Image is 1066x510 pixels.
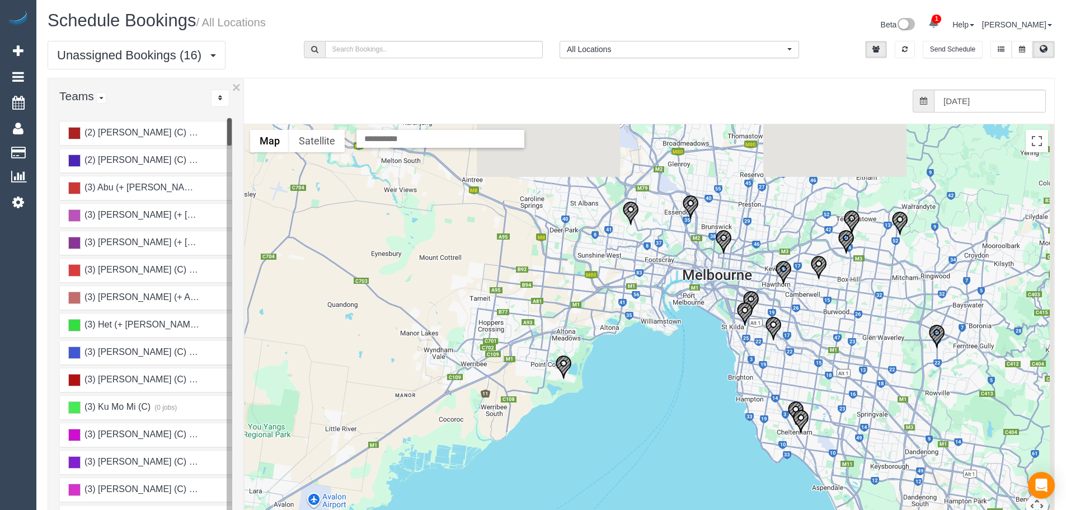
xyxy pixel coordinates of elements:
[218,95,222,101] i: Sort Teams
[189,349,213,357] small: (0 jobs)
[1026,130,1048,152] button: Toggle fullscreen view
[83,237,276,247] span: (3) [PERSON_NAME] (+ [PERSON_NAME]) (C)
[682,195,699,219] div: 02/10/2025 08:00 - Melissa Macmahon - 1 Montague Street, Moonee Ponds, VIC 3039
[289,130,345,152] button: Show satellite imagery
[928,324,945,349] div: 02/10/2025 08:00 - David George - 2 Charlton Court, Wantirna South, VIC 3152
[48,11,196,30] span: Schedule Bookings
[83,210,276,219] span: (3) [PERSON_NAME] (+ [PERSON_NAME]) (C)
[189,157,213,165] small: (0 jobs)
[83,292,218,302] span: (3) [PERSON_NAME] (+ Abu) (C)
[189,431,213,439] small: (0 jobs)
[838,230,854,254] div: 02/10/2025 07:00 - Claire Smith - 4/747 Elgar Road, Doncaster, VIC 3108
[189,376,213,384] small: (0 jobs)
[881,20,915,29] a: Beta
[83,128,186,137] span: (2) [PERSON_NAME] (C)
[189,486,213,494] small: (0 jobs)
[843,210,860,235] div: 02/10/2025 12:00 - Jie Ha - 12 Harvest Court, Doncaster, VIC 3108
[83,320,217,329] span: (3) Het (+ [PERSON_NAME]) (C)
[982,20,1052,29] a: [PERSON_NAME]
[923,41,983,58] button: Send Schedule
[325,41,543,58] input: Search Bookings..
[189,129,213,137] small: (0 jobs)
[153,404,177,411] small: (0 jobs)
[57,48,207,62] span: Unassigned Bookings (16)
[83,429,186,439] span: (3) [PERSON_NAME] (C)
[555,355,572,380] div: 02/10/2025 08:00 - Rob Nugent - 16 Spectacle Cres, Point Cook, VIC 3030
[1028,472,1055,499] div: Open Intercom Messenger
[189,266,213,274] small: (0 jobs)
[189,458,213,466] small: (0 jobs)
[232,80,241,95] button: ×
[48,41,226,69] button: Unassigned Bookings (16)
[923,11,945,36] a: 1
[787,401,804,425] div: 02/10/2025 08:00 - Michael Simonetti - 7 Kingswood Rd, Cheltenham, VIC 3192
[211,90,229,107] div: ...
[83,375,186,384] span: (3) [PERSON_NAME] (C)
[83,155,186,165] span: (2) [PERSON_NAME] (C)
[934,90,1046,113] input: Date
[560,41,799,58] button: All Locations
[7,11,29,27] img: Automaid Logo
[896,18,915,32] img: New interface
[715,230,732,254] div: 02/10/2025 12:00 - Tosca Ramsey - 203/151 Princes St, Carlton, VIC 3053
[775,260,792,285] div: 02/10/2025 07:00 - Emily Macdonald - 301/28 Queens Av, 301, Hawthorn, VIC 3122
[952,20,974,29] a: Help
[736,302,753,326] div: 02/10/2025 08:00 - Lynsey MacLeod - 20 / 38 Westbury Street, St Kilda East, VIC 3183
[932,15,941,24] span: 1
[196,16,265,29] small: / All Locations
[83,265,186,274] span: (3) [PERSON_NAME] (C)
[83,402,151,411] span: (3) Ku Mo Mi (C)
[622,201,639,226] div: 02/10/2025 10:00 - Mia Purcell - 84 Clarendon St, Avondale Heights, VIC 3034
[83,457,186,466] span: (3) [PERSON_NAME] (C)
[83,484,186,494] span: (3) [PERSON_NAME] (C)
[792,409,809,434] div: 02/10/2025 10:00 - Karen Anderson Amitycare Services - Unit 73/ 58 -72 Centre Dandenong Road, Che...
[743,291,759,315] div: 02/10/2025 07:00 - Natalia Vanzo - 29 Bayview Street, Prahan, VIC 3186
[810,255,827,280] div: 02/10/2025 14:00 - Renae Smith - 11 Norris St, Surrey Hills, VIC 3127
[765,316,782,341] div: 02/10/2025 08:00 - Nicole Black - 83 Eskdale Road, Caulfield North, VIC 3161
[567,44,785,55] span: All Locations
[250,130,289,152] button: Show street map
[59,90,94,102] span: Teams
[83,347,186,357] span: (3) [PERSON_NAME] (C)
[83,183,218,192] span: (3) Abu (+ [PERSON_NAME]) (C)
[891,211,908,236] div: 02/10/2025 08:00 - Sarah Matthews - 4 Bayles Court, Donvale, VIC 3111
